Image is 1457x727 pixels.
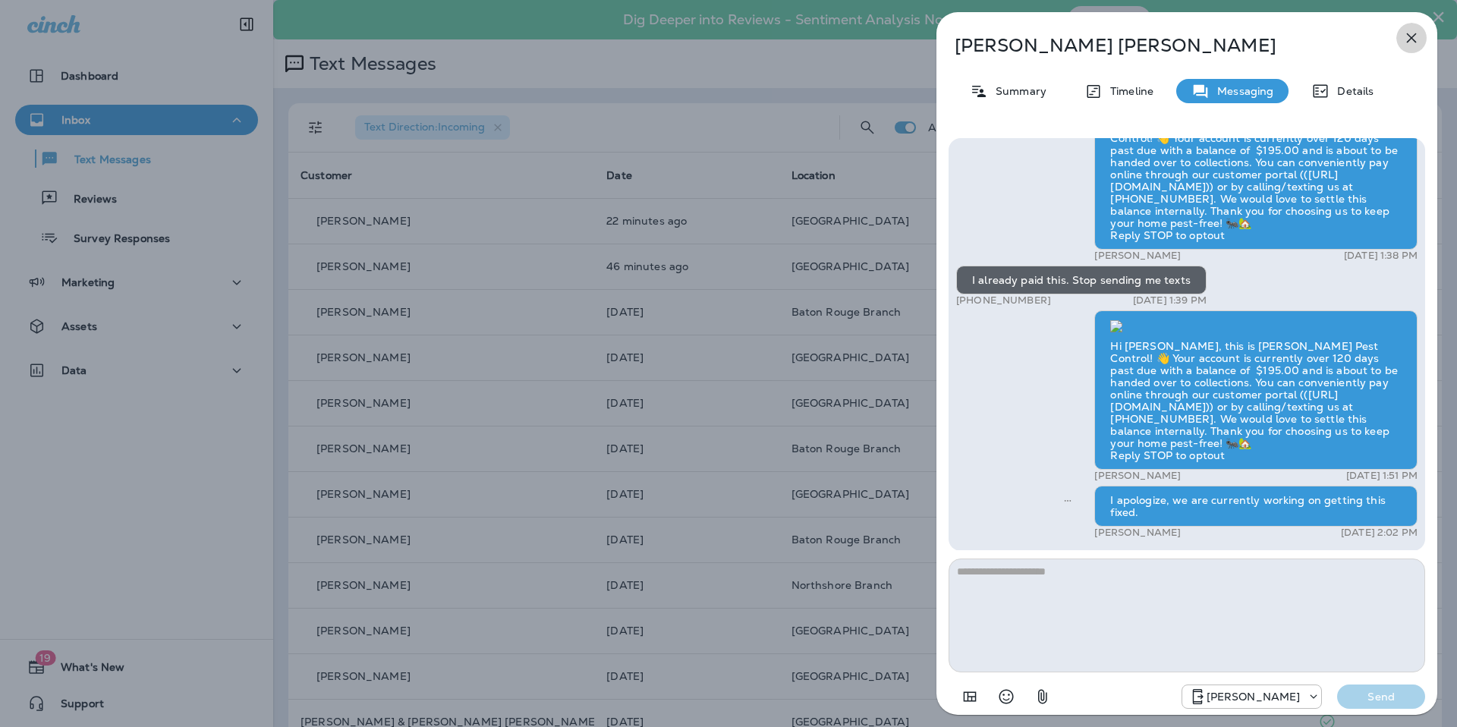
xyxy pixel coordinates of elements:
[955,681,985,712] button: Add in a premade template
[991,681,1021,712] button: Select an emoji
[1346,470,1418,482] p: [DATE] 1:51 PM
[1341,527,1418,539] p: [DATE] 2:02 PM
[1094,470,1181,482] p: [PERSON_NAME]
[1094,527,1181,539] p: [PERSON_NAME]
[1094,250,1181,262] p: [PERSON_NAME]
[956,266,1207,294] div: I already paid this. Stop sending me texts
[1207,691,1301,703] p: [PERSON_NAME]
[988,85,1046,97] p: Summary
[1110,320,1122,332] img: twilio-download
[1210,85,1273,97] p: Messaging
[1094,486,1418,527] div: I apologize, we are currently working on getting this fixed.
[1133,294,1207,307] p: [DATE] 1:39 PM
[1344,250,1418,262] p: [DATE] 1:38 PM
[1103,85,1153,97] p: Timeline
[1094,91,1418,250] div: Hi [PERSON_NAME], this is [PERSON_NAME] Pest Control! 👋 Your account is currently over 120 days p...
[1330,85,1374,97] p: Details
[1094,310,1418,470] div: Hi [PERSON_NAME], this is [PERSON_NAME] Pest Control! 👋 Your account is currently over 120 days p...
[956,294,1051,307] p: [PHONE_NUMBER]
[1182,688,1322,706] div: +1 (504) 576-9603
[955,35,1369,56] p: [PERSON_NAME] [PERSON_NAME]
[1064,493,1072,506] span: Sent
